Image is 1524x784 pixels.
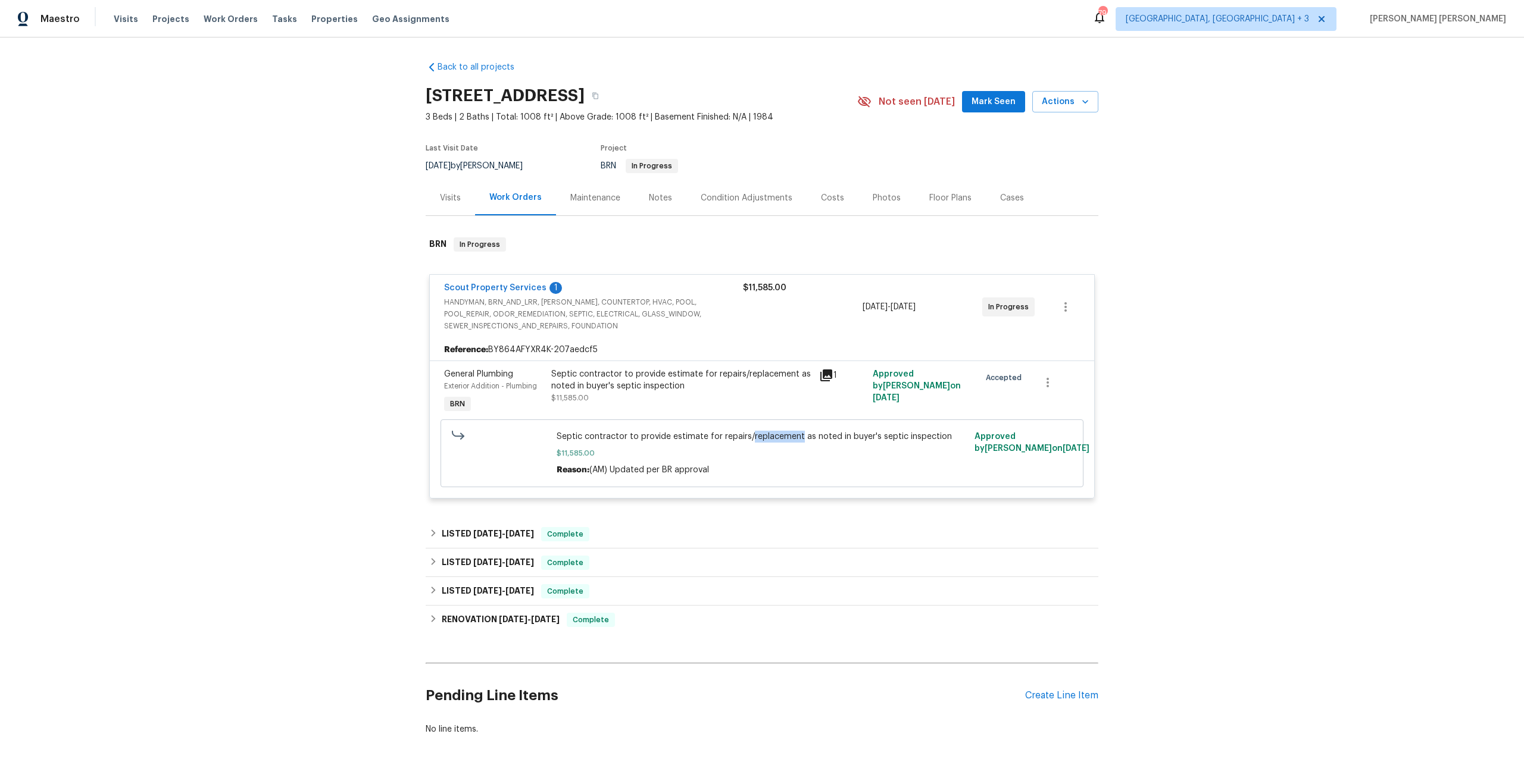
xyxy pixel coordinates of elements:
span: Maestro [40,13,80,25]
span: $11,585.00 [557,447,968,459]
span: [PERSON_NAME] [PERSON_NAME] [1365,13,1506,25]
span: [DATE] [873,394,900,402]
div: BY864AFYXR4K-207aedcf5 [430,339,1094,360]
span: Reason: [557,466,589,474]
span: [DATE] [891,303,916,311]
span: [DATE] [473,558,502,566]
span: General Plumbing [444,370,513,378]
div: LISTED [DATE]-[DATE]Complete [426,548,1098,577]
span: Complete [542,585,588,597]
span: Actions [1042,95,1089,109]
span: Properties [311,13,358,25]
span: Complete [542,557,588,569]
a: Back to all projects [426,61,540,73]
span: [DATE] [505,558,534,566]
span: (AM) Updated per BR approval [589,466,709,474]
span: Septic contractor to provide estimate for repairs/replacement as noted in buyer's septic inspection [557,431,968,443]
a: Scout Property Services [444,284,546,292]
span: - [473,558,534,566]
div: 1 [549,282,562,294]
div: Maintenance [570,192,620,204]
div: Notes [649,192,672,204]
span: BRN [445,398,470,410]
span: [DATE] [426,162,451,170]
span: [DATE] [1063,444,1089,453]
span: Complete [568,614,614,626]
span: Approved by [PERSON_NAME] on [975,432,1089,453]
div: No line items. [426,723,1098,735]
span: In Progress [627,162,677,170]
h6: LISTED [442,556,534,570]
div: LISTED [DATE]-[DATE]Complete [426,577,1098,606]
span: Last Visit Date [426,145,478,152]
div: Costs [821,192,844,204]
h6: LISTED [442,584,534,598]
span: Complete [542,528,588,540]
button: Copy Address [585,85,606,106]
h2: [STREET_ADDRESS] [426,90,585,102]
div: Condition Adjustments [701,192,792,204]
span: $11,585.00 [743,284,786,292]
span: [DATE] [505,529,534,538]
span: Tasks [272,15,297,23]
button: Actions [1032,91,1098,113]
div: by [PERSON_NAME] [426,159,537,173]
div: Cases [1000,192,1024,204]
div: Create Line Item [1025,690,1098,701]
div: 1 [819,368,866,382]
div: LISTED [DATE]-[DATE]Complete [426,520,1098,548]
span: Accepted [986,372,1026,384]
h6: BRN [429,237,446,252]
span: Mark Seen [972,95,1016,109]
span: HANDYMAN, BRN_AND_LRR, [PERSON_NAME], COUNTERTOP, HVAC, POOL, POOL_REPAIR, ODOR_REMEDIATION, SEPT... [444,296,743,332]
span: In Progress [988,301,1033,313]
div: Work Orders [489,192,542,203]
span: Work Orders [204,13,258,25]
span: Visits [114,13,138,25]
span: - [499,615,560,623]
span: BRN [601,162,678,170]
div: 79 [1098,7,1107,19]
span: - [473,587,534,595]
span: [DATE] [499,615,527,623]
span: In Progress [455,239,505,250]
div: Septic contractor to provide estimate for repairs/replacement as noted in buyer's septic inspection [551,368,812,392]
div: BRN In Progress [426,225,1098,264]
span: Exterior Addition - Plumbing [444,382,537,390]
span: [DATE] [505,587,534,595]
span: - [863,301,916,313]
b: Reference: [444,344,488,356]
div: Visits [440,192,461,204]
span: [DATE] [531,615,560,623]
span: [DATE] [863,303,888,311]
h2: Pending Line Items [426,668,1025,723]
span: [DATE] [473,587,502,595]
span: $11,585.00 [551,394,589,402]
span: - [473,529,534,538]
span: Projects [152,13,189,25]
h6: RENOVATION [442,613,560,627]
button: Mark Seen [962,91,1025,113]
h6: LISTED [442,527,534,541]
span: 3 Beds | 2 Baths | Total: 1008 ft² | Above Grade: 1008 ft² | Basement Finished: N/A | 1984 [426,111,857,123]
span: [DATE] [473,529,502,538]
span: Approved by [PERSON_NAME] on [873,370,961,402]
span: Geo Assignments [372,13,449,25]
div: Photos [873,192,901,204]
span: Not seen [DATE] [879,96,955,108]
span: [GEOGRAPHIC_DATA], [GEOGRAPHIC_DATA] + 3 [1126,13,1309,25]
div: RENOVATION [DATE]-[DATE]Complete [426,606,1098,634]
span: Project [601,145,627,152]
div: Floor Plans [929,192,972,204]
